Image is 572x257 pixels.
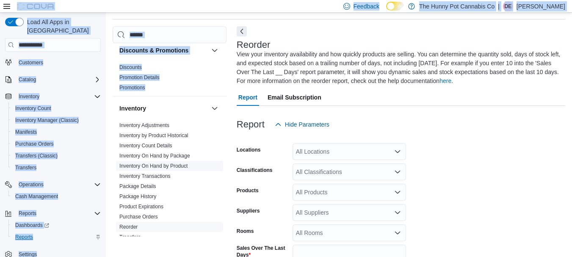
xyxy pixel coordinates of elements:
[119,203,163,210] span: Product Expirations
[210,103,220,113] button: Inventory
[8,126,104,138] button: Manifests
[268,89,321,106] span: Email Subscription
[15,91,43,102] button: Inventory
[119,122,169,128] a: Inventory Adjustments
[237,187,259,194] label: Products
[237,146,261,153] label: Locations
[12,115,82,125] a: Inventory Manager (Classic)
[15,164,36,171] span: Transfers
[19,181,44,188] span: Operations
[498,1,500,11] p: |
[15,58,47,68] a: Customers
[119,163,188,169] a: Inventory On Hand by Product
[12,127,101,137] span: Manifests
[15,234,33,240] span: Reports
[8,150,104,162] button: Transfers (Classic)
[15,75,39,85] button: Catalog
[119,122,169,129] span: Inventory Adjustments
[8,191,104,202] button: Cash Management
[119,143,172,149] a: Inventory Count Details
[8,162,104,174] button: Transfers
[119,173,171,179] a: Inventory Transactions
[15,180,47,190] button: Operations
[119,183,156,189] a: Package Details
[119,183,156,190] span: Package Details
[119,234,141,240] a: Transfers
[237,40,270,50] h3: Reorder
[119,74,160,81] span: Promotion Details
[19,59,43,66] span: Customers
[119,132,188,139] span: Inventory by Product Historical
[15,222,49,229] span: Dashboards
[237,167,273,174] label: Classifications
[8,219,104,231] a: Dashboards
[12,191,101,202] span: Cash Management
[119,133,188,138] a: Inventory by Product Historical
[113,120,227,246] div: Inventory
[19,93,39,100] span: Inventory
[2,207,104,219] button: Reports
[12,115,101,125] span: Inventory Manager (Classic)
[2,91,104,102] button: Inventory
[238,89,257,106] span: Report
[119,193,156,200] span: Package History
[19,210,36,217] span: Reports
[237,26,247,36] button: Next
[12,151,101,161] span: Transfers (Classic)
[439,77,451,84] a: here
[8,102,104,114] button: Inventory Count
[119,224,138,230] span: Reorder
[394,209,401,216] button: Open list of options
[12,220,53,230] a: Dashboards
[119,84,145,91] span: Promotions
[15,117,79,124] span: Inventory Manager (Classic)
[517,1,565,11] p: [PERSON_NAME]
[15,91,101,102] span: Inventory
[210,45,220,55] button: Discounts & Promotions
[8,231,104,243] button: Reports
[15,105,51,112] span: Inventory Count
[15,129,37,135] span: Manifests
[505,1,512,11] span: DE
[394,148,401,155] button: Open list of options
[394,189,401,196] button: Open list of options
[237,50,561,86] div: View your inventory availability and how quickly products are selling. You can determine the quan...
[113,62,227,96] div: Discounts & Promotions
[119,224,138,230] a: Reorder
[394,169,401,175] button: Open list of options
[119,64,142,70] a: Discounts
[119,173,171,180] span: Inventory Transactions
[119,46,208,55] button: Discounts & Promotions
[12,163,101,173] span: Transfers
[271,116,333,133] button: Hide Parameters
[119,104,146,113] h3: Inventory
[237,119,265,130] h3: Report
[119,104,208,113] button: Inventory
[15,208,40,218] button: Reports
[12,139,57,149] a: Purchase Orders
[119,214,158,220] a: Purchase Orders
[119,75,160,80] a: Promotion Details
[386,2,404,11] input: Dark Mode
[12,232,101,242] span: Reports
[12,103,55,113] a: Inventory Count
[15,57,101,68] span: Customers
[12,103,101,113] span: Inventory Count
[119,204,163,210] a: Product Expirations
[2,74,104,86] button: Catalog
[15,180,101,190] span: Operations
[237,207,260,214] label: Suppliers
[8,114,104,126] button: Inventory Manager (Classic)
[17,2,55,11] img: Cova
[119,153,190,159] a: Inventory On Hand by Package
[119,46,188,55] h3: Discounts & Promotions
[12,151,61,161] a: Transfers (Classic)
[15,152,58,159] span: Transfers (Classic)
[119,64,142,71] span: Discounts
[394,229,401,236] button: Open list of options
[419,1,495,11] p: The Hunny Pot Cannabis Co
[12,163,40,173] a: Transfers
[15,193,58,200] span: Cash Management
